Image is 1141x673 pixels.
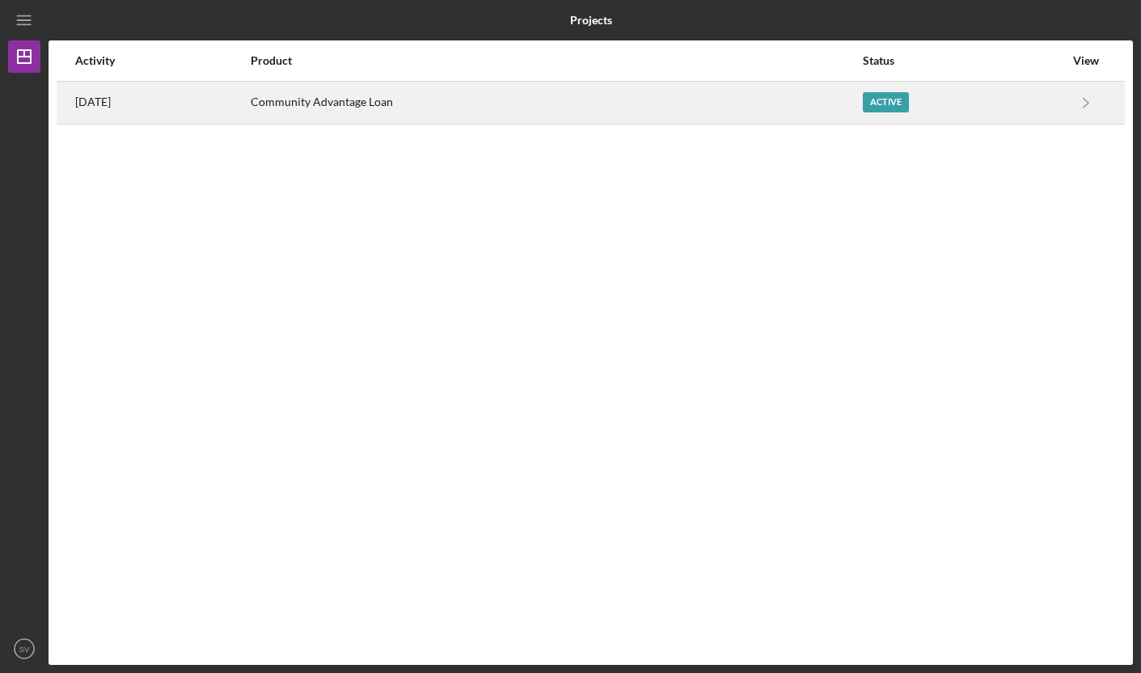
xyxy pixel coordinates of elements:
div: Activity [75,54,249,67]
div: Status [863,54,1064,67]
b: Projects [570,14,612,27]
div: Active [863,92,909,112]
button: SV [8,633,40,665]
div: Community Advantage Loan [251,83,861,123]
div: View [1066,54,1106,67]
time: 2025-09-04 23:07 [75,95,111,108]
text: SV [19,645,30,654]
div: Product [251,54,861,67]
